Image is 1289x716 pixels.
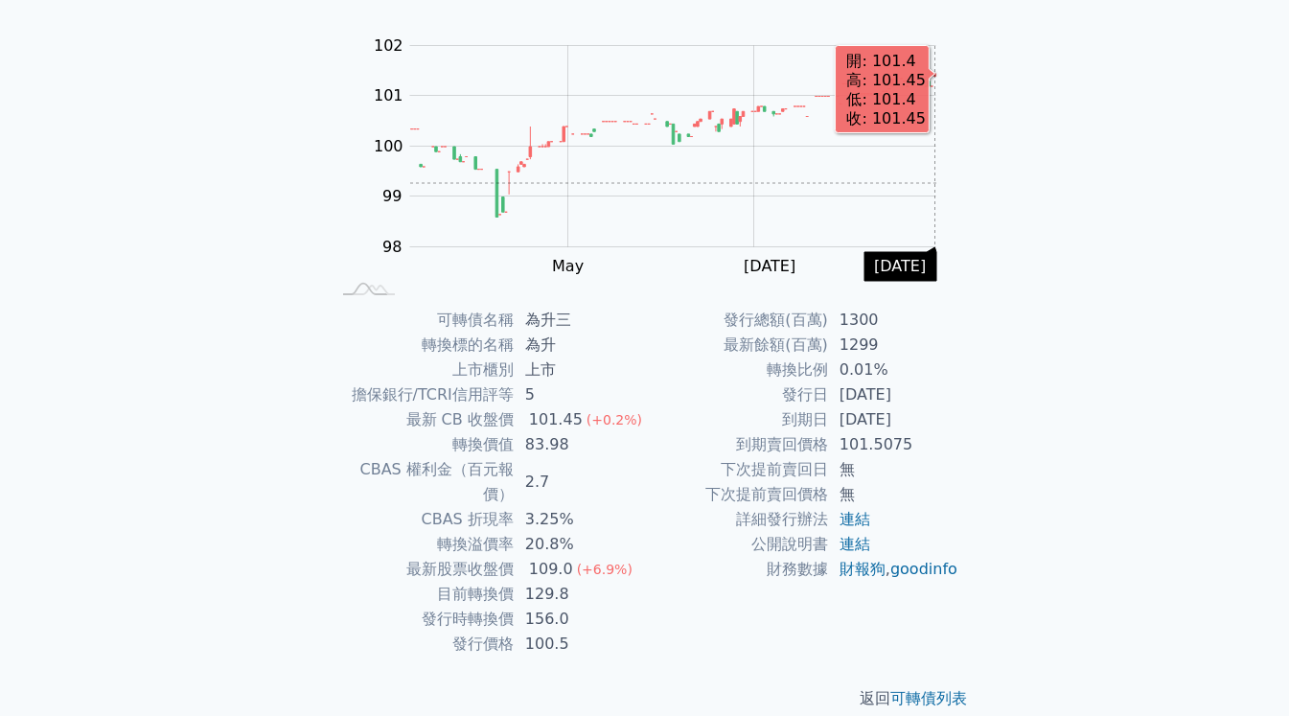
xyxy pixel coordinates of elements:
div: 聊天小工具 [1193,624,1289,716]
td: 5 [514,382,645,407]
td: 下次提前賣回價格 [645,482,828,507]
td: 發行時轉換價 [331,607,514,632]
td: 轉換溢價率 [331,532,514,557]
div: 101.45 [525,407,587,432]
td: 1299 [828,333,959,358]
td: 無 [828,457,959,482]
td: 到期日 [645,407,828,432]
td: 發行價格 [331,632,514,657]
td: 129.8 [514,582,645,607]
td: , [828,557,959,582]
tspan: 100 [374,137,403,155]
span: (+6.9%) [577,562,633,577]
g: Chart [352,36,965,275]
td: 最新股票收盤價 [331,557,514,582]
td: 擔保銀行/TCRI信用評等 [331,382,514,407]
td: 詳細發行辦法 [645,507,828,532]
td: [DATE] [828,382,959,407]
td: 為升 [514,333,645,358]
td: 公開說明書 [645,532,828,557]
td: 發行總額(百萬) [645,308,828,333]
td: 無 [828,482,959,507]
td: 到期賣回價格 [645,432,828,457]
td: 轉換價值 [331,432,514,457]
td: 3.25% [514,507,645,532]
tspan: 101 [374,86,403,104]
td: 2.7 [514,457,645,507]
tspan: 98 [382,238,402,256]
a: goodinfo [890,560,957,578]
tspan: [DATE] [744,257,795,275]
td: 可轉債名稱 [331,308,514,333]
td: 20.8% [514,532,645,557]
iframe: Chat Widget [1193,624,1289,716]
td: 1300 [828,308,959,333]
td: 83.98 [514,432,645,457]
td: 上市櫃別 [331,358,514,382]
td: 目前轉換價 [331,582,514,607]
span: (+0.2%) [587,412,642,427]
td: 轉換標的名稱 [331,333,514,358]
p: 返回 [308,687,982,710]
td: 100.5 [514,632,645,657]
td: 上市 [514,358,645,382]
tspan: 99 [382,187,402,205]
a: 財報狗 [840,560,886,578]
td: 最新餘額(百萬) [645,333,828,358]
tspan: May [552,257,584,275]
td: 財務數據 [645,557,828,582]
td: 轉換比例 [645,358,828,382]
a: 連結 [840,535,870,553]
td: CBAS 權利金（百元報價） [331,457,514,507]
td: 下次提前賣回日 [645,457,828,482]
td: 發行日 [645,382,828,407]
td: [DATE] [828,407,959,432]
a: 連結 [840,510,870,528]
td: 156.0 [514,607,645,632]
td: CBAS 折現率 [331,507,514,532]
tspan: 102 [374,36,403,55]
g: Series [410,74,935,218]
td: 為升三 [514,308,645,333]
td: 0.01% [828,358,959,382]
td: 最新 CB 收盤價 [331,407,514,432]
div: 109.0 [525,557,577,582]
a: 可轉債列表 [890,689,967,707]
td: 101.5075 [828,432,959,457]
